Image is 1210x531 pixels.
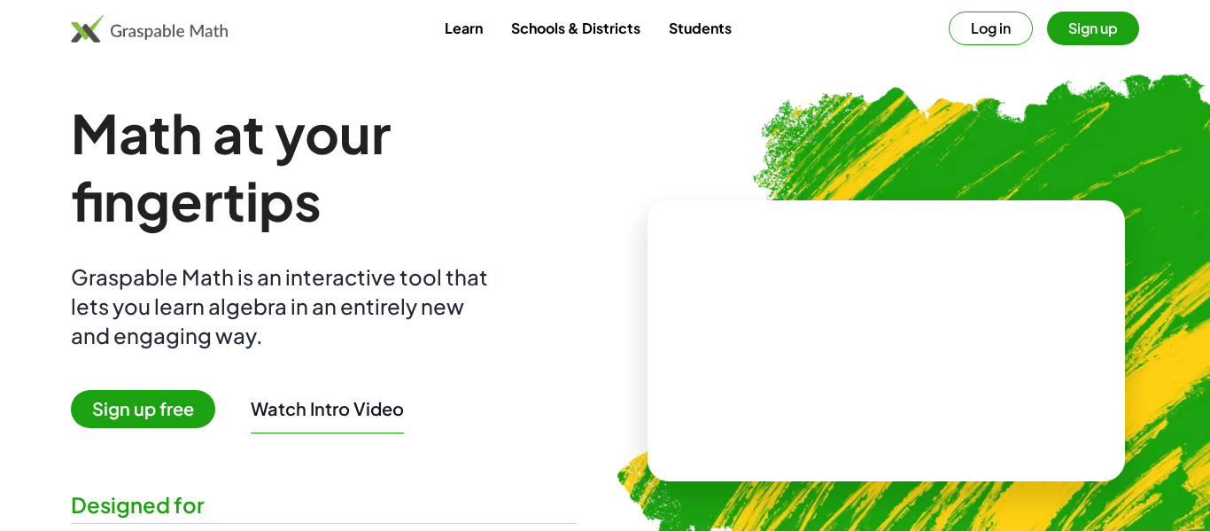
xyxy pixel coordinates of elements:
a: Schools & Districts [497,12,655,44]
video: What is this? This is dynamic math notation. Dynamic math notation plays a central role in how Gr... [754,275,1020,408]
button: Log in [949,12,1033,45]
button: Watch Intro Video [251,397,404,420]
a: Students [655,12,746,44]
span: Sign up free [71,390,215,428]
div: Designed for [71,490,577,519]
div: Graspable Math is an interactive tool that lets you learn algebra in an entirely new and engaging... [71,262,496,350]
a: Learn [430,12,497,44]
button: Sign up [1047,12,1139,45]
h1: Math at your fingertips [71,99,577,234]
